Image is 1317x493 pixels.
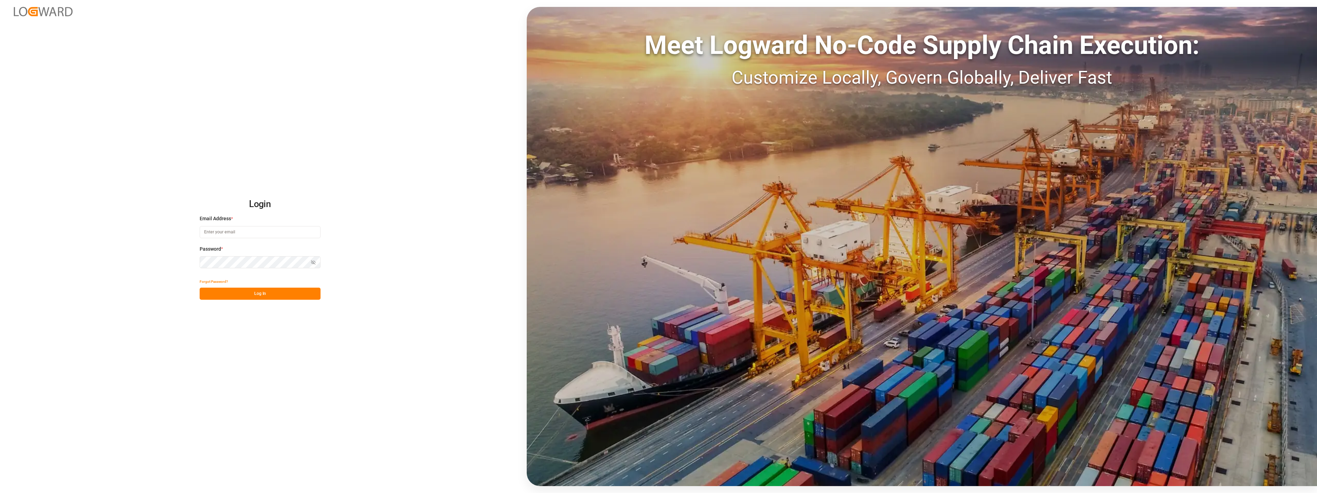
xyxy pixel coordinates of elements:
h2: Login [200,193,321,215]
button: Forgot Password? [200,276,228,288]
div: Meet Logward No-Code Supply Chain Execution: [527,26,1317,64]
button: Log In [200,288,321,300]
input: Enter your email [200,226,321,238]
span: Email Address [200,215,231,222]
span: Password [200,245,221,253]
div: Customize Locally, Govern Globally, Deliver Fast [527,64,1317,91]
img: Logward_new_orange.png [14,7,73,16]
